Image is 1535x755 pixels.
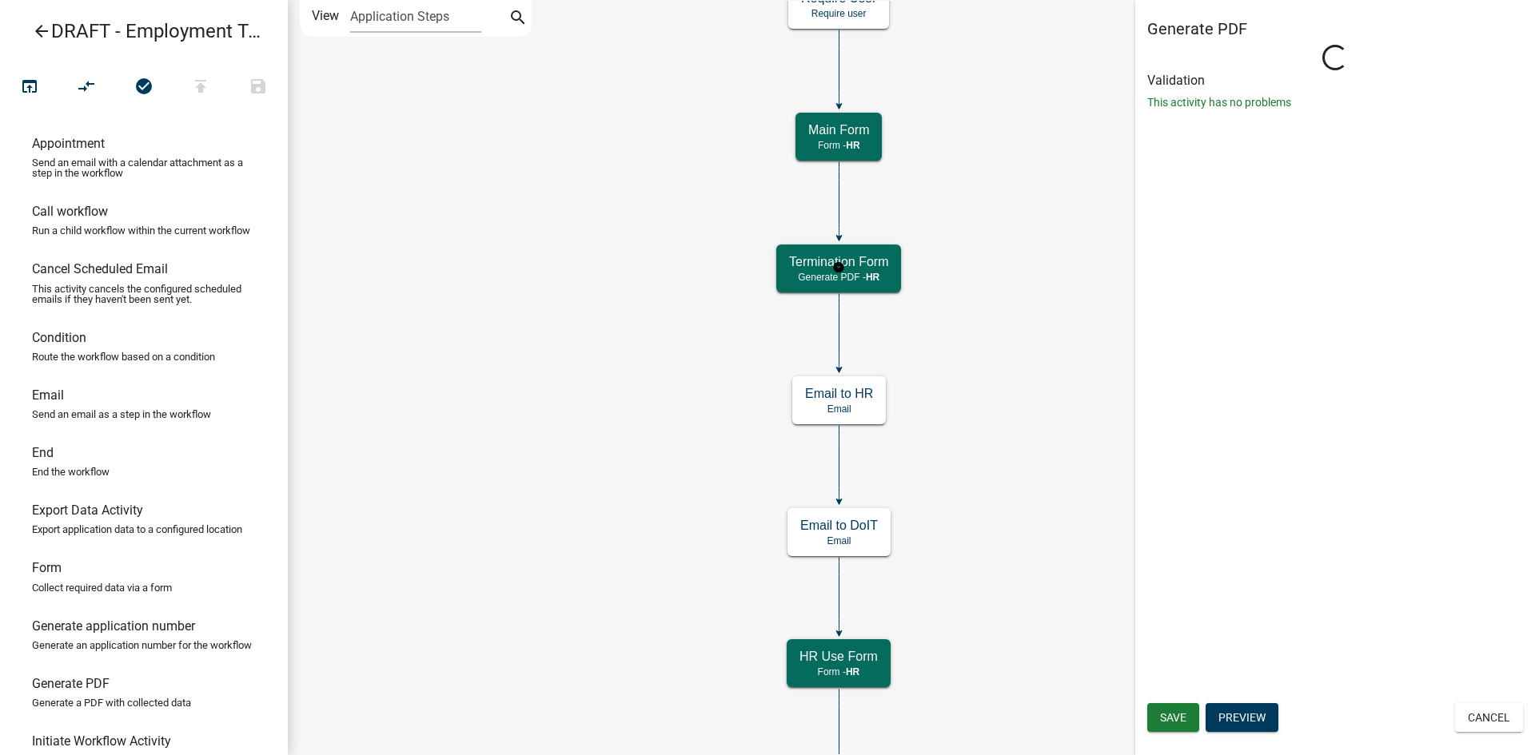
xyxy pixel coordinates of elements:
[249,77,268,99] i: save
[115,70,173,105] button: No problems
[32,409,211,419] p: Send an email as a step in the workflow
[78,77,97,99] i: compare_arrows
[1147,703,1199,732] button: Save
[32,618,195,634] h6: Generate application number
[32,22,51,44] i: arrow_back
[134,77,153,99] i: check_circle
[172,70,229,105] button: Publish
[32,503,143,518] h6: Export Data Activity
[808,122,869,137] h5: Main Form
[32,733,171,749] h6: Initiate Workflow Activity
[32,676,110,691] h6: Generate PDF
[32,330,86,345] h6: Condition
[32,387,64,403] h6: Email
[866,272,879,283] span: HR
[32,204,108,219] h6: Call workflow
[1,70,287,109] div: Workflow actions
[789,254,888,269] h5: Termination Form
[32,352,215,362] p: Route the workflow based on a condition
[191,77,210,99] i: publish
[32,582,172,593] p: Collect required data via a form
[799,666,878,678] p: Form -
[1147,73,1523,88] h6: Validation
[32,697,191,708] p: Generate a PDF with collected data
[20,77,39,99] i: open_in_browser
[32,560,62,575] h6: Form
[1147,19,1523,38] h5: Generate PDF
[229,70,287,105] button: Save
[801,8,876,19] p: Require user
[800,518,878,533] h5: Email to DoIT
[808,140,869,151] p: Form -
[32,467,110,477] p: End the workflow
[1455,703,1523,732] button: Cancel
[32,225,250,236] p: Run a child workflow within the current workflow
[1206,703,1278,732] button: Preview
[58,70,115,105] button: Auto Layout
[32,640,252,650] p: Generate an application number for the workflow
[32,136,105,151] h6: Appointment
[13,13,262,50] a: DRAFT - Employment Termination Form - INTERNAL
[32,524,242,534] p: Export application data to a configured location
[789,272,888,283] p: Generate PDF -
[1147,94,1523,111] p: This activity has no problems
[32,261,168,276] h6: Cancel Scheduled Email
[1160,711,1186,724] span: Save
[505,6,531,32] button: search
[846,140,859,151] span: HR
[800,535,878,546] p: Email
[32,284,256,304] p: This activity cancels the configured scheduled emails if they haven't been sent yet.
[1,70,58,105] button: Test Workflow
[805,403,873,415] p: Email
[799,649,878,664] h5: HR Use Form
[32,157,256,178] p: Send an email with a calendar attachment as a step in the workflow
[805,386,873,401] h5: Email to HR
[508,8,528,30] i: search
[32,445,54,460] h6: End
[846,666,859,678] span: HR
